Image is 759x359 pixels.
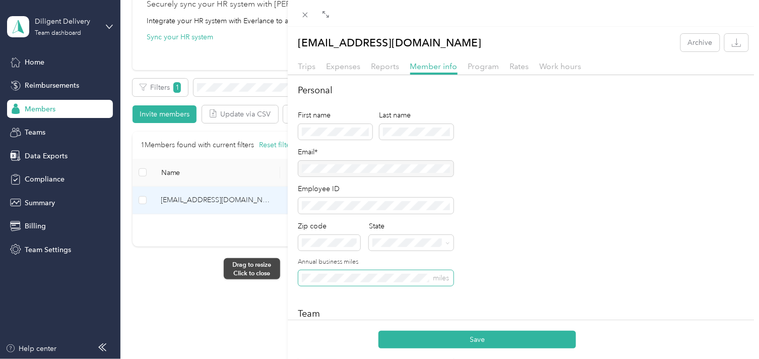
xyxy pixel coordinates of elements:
label: Annual business miles [298,258,454,267]
div: State [369,221,453,231]
h2: Personal [298,84,748,97]
span: Program [468,62,499,71]
h2: Team [298,307,748,321]
span: Member info [410,62,458,71]
button: Archive [681,34,720,51]
div: First name [298,110,372,121]
p: [EMAIL_ADDRESS][DOMAIN_NAME] [298,34,482,51]
span: Work hours [540,62,582,71]
iframe: Everlance-gr Chat Button Frame [703,303,759,359]
div: Zip code [298,221,360,231]
span: Reports [371,62,400,71]
span: Rates [510,62,529,71]
div: Email* [298,147,454,157]
div: Last name [379,110,454,121]
span: miles [433,274,449,282]
span: Expenses [327,62,361,71]
div: Employee ID [298,184,454,194]
button: Save [378,331,576,348]
span: Trips [298,62,316,71]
